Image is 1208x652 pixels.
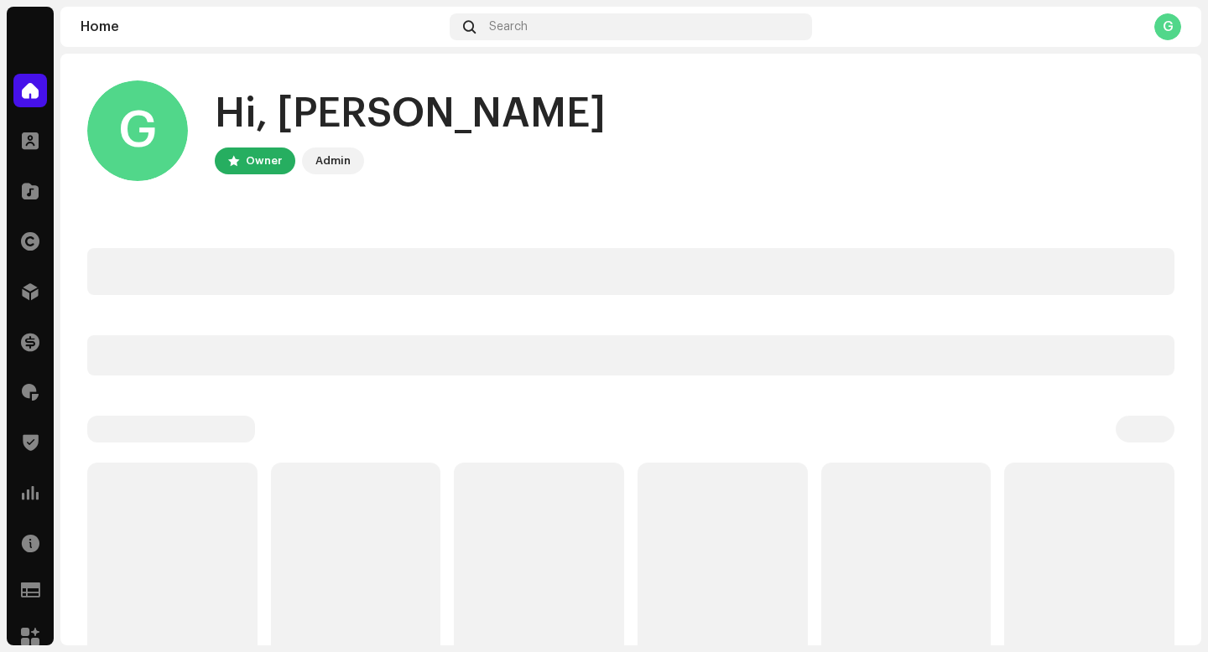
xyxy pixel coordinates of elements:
[1154,13,1181,40] div: G
[81,20,443,34] div: Home
[87,80,188,181] div: G
[246,151,282,171] div: Owner
[215,87,606,141] div: Hi, [PERSON_NAME]
[315,151,351,171] div: Admin
[489,20,528,34] span: Search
